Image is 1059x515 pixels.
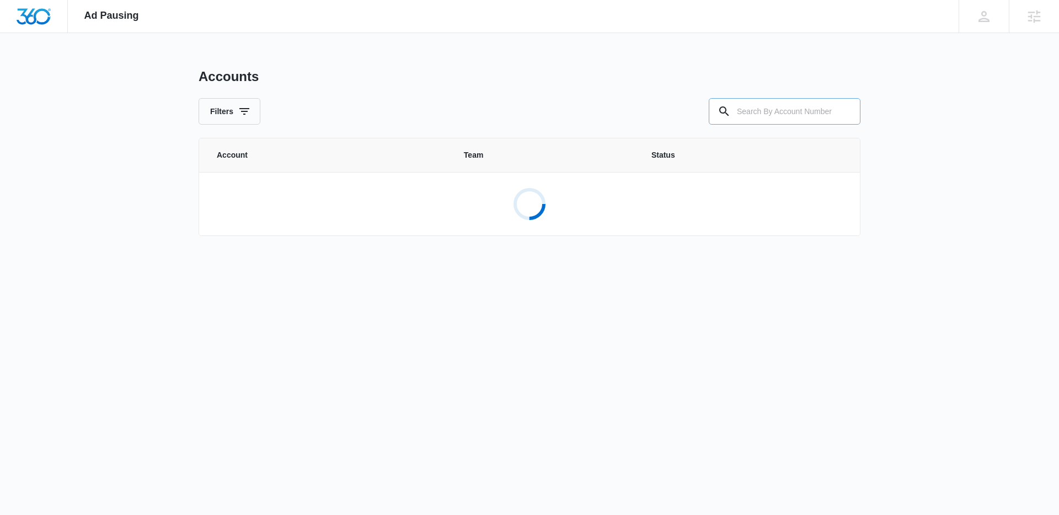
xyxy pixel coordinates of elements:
h1: Accounts [199,68,259,85]
span: Status [651,149,842,161]
input: Search By Account Number [709,98,860,125]
span: Account [217,149,437,161]
span: Ad Pausing [84,10,139,22]
button: Filters [199,98,260,125]
span: Team [464,149,625,161]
